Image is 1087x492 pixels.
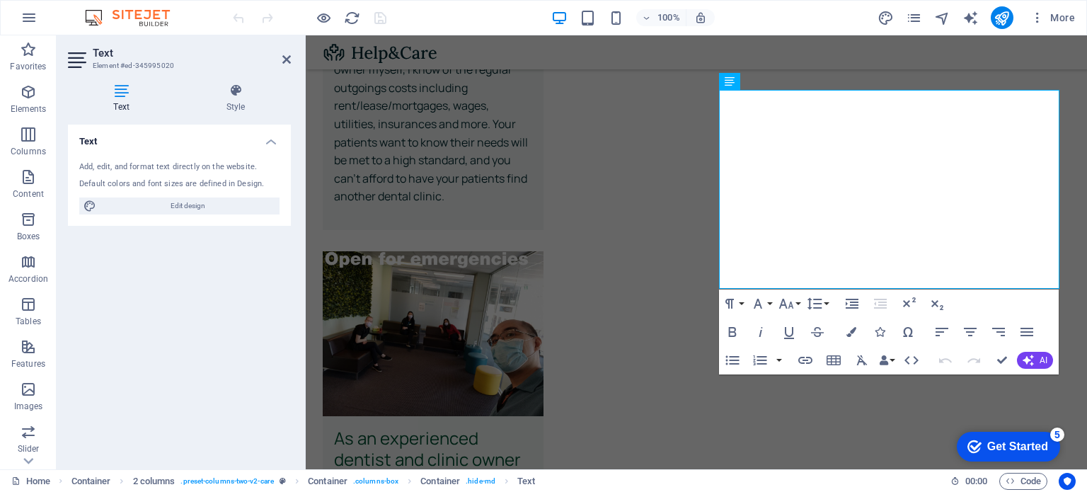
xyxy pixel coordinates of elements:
[42,16,103,28] div: Get Started
[11,473,50,490] a: Click to cancel selection. Double-click to open Pages
[1017,352,1053,369] button: AI
[950,473,988,490] h6: Session time
[994,10,1010,26] i: Publish
[906,9,923,26] button: pages
[747,318,774,346] button: Italic (Ctrl+I)
[747,290,774,318] button: Font Family
[17,231,40,242] p: Boxes
[962,10,979,26] i: AI Writer
[180,84,291,113] h4: Style
[14,401,43,412] p: Images
[8,273,48,285] p: Accordion
[133,473,176,490] span: Click to select. Double-click to edit
[934,10,950,26] i: Navigator
[105,3,119,17] div: 5
[11,103,47,115] p: Elements
[79,161,280,173] div: Add, edit, and format text directly on the website.
[773,346,785,374] button: Ordered List
[81,9,188,26] img: Editor Logo
[280,477,286,485] i: This element is a customizable preset
[11,146,46,157] p: Columns
[965,473,987,490] span: 00 00
[804,318,831,346] button: Strikethrough
[867,290,894,318] button: Decrease Indent
[747,346,773,374] button: Ordered List
[11,7,115,37] div: Get Started 5 items remaining, 0% complete
[93,59,263,72] h3: Element #ed-345995020
[1006,473,1041,490] span: Code
[315,9,332,26] button: Click here to leave preview mode and continue editing
[68,125,291,150] h4: Text
[466,473,495,490] span: . hide-md
[719,346,746,374] button: Unordered List
[792,346,819,374] button: Insert Link
[877,346,897,374] button: Data Bindings
[906,10,922,26] i: Pages (Ctrl+Alt+S)
[932,346,959,374] button: Undo (Ctrl+Z)
[719,290,746,318] button: Paragraph Format
[878,9,895,26] button: design
[776,318,803,346] button: Underline (Ctrl+U)
[694,11,707,24] i: On resize automatically adjust zoom level to fit chosen device.
[960,346,987,374] button: Redo (Ctrl+Shift+Z)
[68,84,180,113] h4: Text
[1025,6,1081,29] button: More
[985,318,1012,346] button: Align Right
[79,178,280,190] div: Default colors and font sizes are defined in Design.
[898,346,925,374] button: HTML
[991,6,1013,29] button: publish
[10,61,46,72] p: Favorites
[71,473,111,490] span: Click to select. Double-click to edit
[1030,11,1075,25] span: More
[180,473,274,490] span: . preset-columns-two-v2-care
[344,10,360,26] i: Reload page
[838,318,865,346] button: Colors
[18,443,40,454] p: Slider
[957,318,984,346] button: Align Center
[636,9,686,26] button: 100%
[999,473,1047,490] button: Code
[895,290,922,318] button: Superscript
[71,473,536,490] nav: breadcrumb
[895,318,921,346] button: Special Characters
[79,198,280,214] button: Edit design
[776,290,803,318] button: Font Size
[11,358,45,370] p: Features
[849,346,875,374] button: Clear Formatting
[719,318,746,346] button: Bold (Ctrl+B)
[420,473,460,490] span: Click to select. Double-click to edit
[804,290,831,318] button: Line Height
[100,198,275,214] span: Edit design
[13,188,44,200] p: Content
[517,473,535,490] span: Click to select. Double-click to edit
[16,316,41,327] p: Tables
[989,346,1016,374] button: Confirm (Ctrl+⏎)
[93,47,291,59] h2: Text
[924,290,950,318] button: Subscript
[975,476,977,486] span: :
[878,10,894,26] i: Design (Ctrl+Alt+Y)
[343,9,360,26] button: reload
[308,473,347,490] span: Click to select. Double-click to edit
[928,318,955,346] button: Align Left
[1059,473,1076,490] button: Usercentrics
[657,9,680,26] h6: 100%
[866,318,893,346] button: Icons
[1040,356,1047,365] span: AI
[839,290,865,318] button: Increase Indent
[962,9,979,26] button: text_generator
[820,346,847,374] button: Insert Table
[1013,318,1040,346] button: Align Justify
[934,9,951,26] button: navigator
[353,473,398,490] span: . columns-box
